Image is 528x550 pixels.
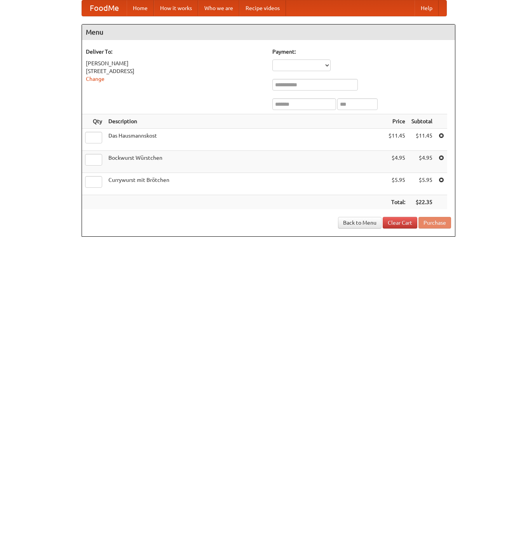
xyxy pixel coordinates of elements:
[82,24,455,40] h4: Menu
[105,129,385,151] td: Das Hausmannskost
[385,129,408,151] td: $11.45
[408,114,436,129] th: Subtotal
[385,114,408,129] th: Price
[338,217,382,229] a: Back to Menu
[385,173,408,195] td: $5.95
[408,195,436,210] th: $22.35
[408,173,436,195] td: $5.95
[198,0,239,16] a: Who we are
[415,0,439,16] a: Help
[86,76,105,82] a: Change
[105,151,385,173] td: Bockwurst Würstchen
[385,151,408,173] td: $4.95
[105,173,385,195] td: Currywurst mit Brötchen
[239,0,286,16] a: Recipe videos
[105,114,385,129] th: Description
[154,0,198,16] a: How it works
[86,59,265,67] div: [PERSON_NAME]
[385,195,408,210] th: Total:
[82,0,127,16] a: FoodMe
[272,48,451,56] h5: Payment:
[86,67,265,75] div: [STREET_ADDRESS]
[418,217,451,229] button: Purchase
[408,151,436,173] td: $4.95
[408,129,436,151] td: $11.45
[82,114,105,129] th: Qty
[383,217,417,229] a: Clear Cart
[86,48,265,56] h5: Deliver To:
[127,0,154,16] a: Home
